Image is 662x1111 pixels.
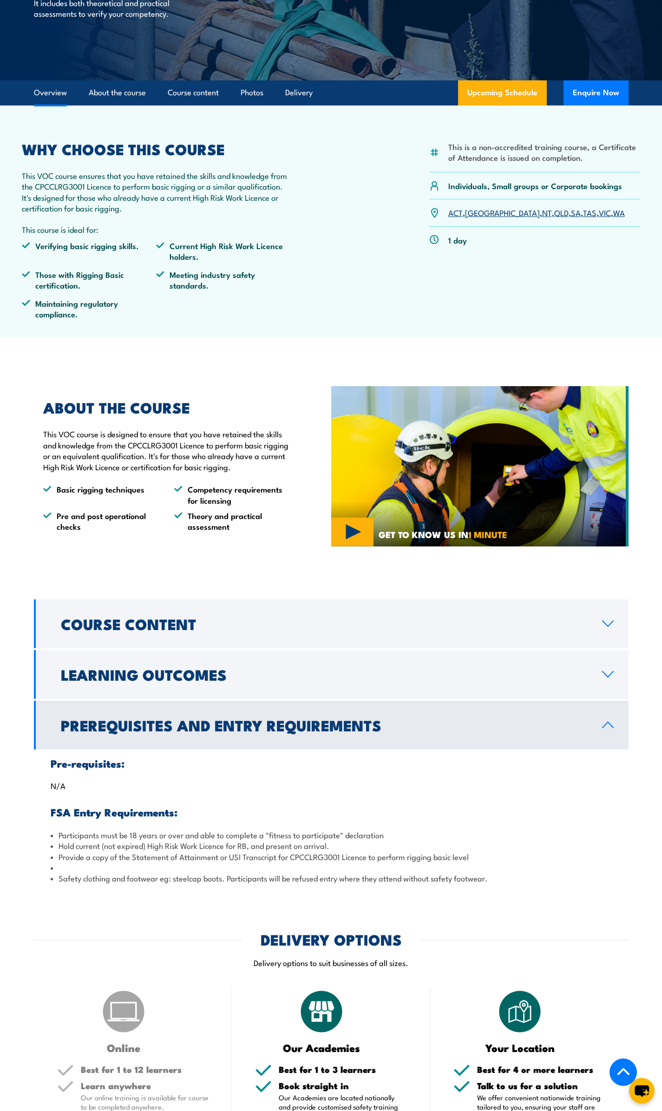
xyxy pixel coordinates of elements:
h2: Course Content [61,617,587,630]
a: VIC [599,207,611,218]
li: Hold current (not expired) High Risk Work Licence for RB, and present on arrival. [51,840,612,851]
li: Basic rigging techniques [43,484,157,506]
a: ACT [448,207,463,218]
h5: Best for 1 to 12 learners [81,1065,209,1074]
li: Theory and practical assessment [174,510,288,532]
p: Individuals, Small groups or Corporate bookings [448,180,622,191]
h5: Best for 4 or more learners [477,1065,605,1074]
li: Maintaining regulatory compliance. [22,298,156,320]
p: 1 day [448,235,467,245]
li: Pre and post operational checks [43,510,157,532]
h3: Pre-requisites: [51,758,612,769]
li: Provide a copy of the Statement of Attainment or USI Transcript for CPCCLRG3001 Licence to perfor... [51,851,612,862]
a: Photos [241,80,263,105]
p: This course is ideal for: [22,224,290,235]
h2: Learning Outcomes [61,668,587,681]
a: Prerequisites and Entry Requirements [34,701,629,749]
h5: Learn anywhere [81,1081,209,1090]
li: Current High Risk Work Licence holders. [156,240,290,262]
a: TAS [583,207,596,218]
a: Delivery [285,80,313,105]
button: chat-button [629,1078,655,1104]
a: Course Content [34,599,629,648]
li: Competency requirements for licensing [174,484,288,506]
a: [GEOGRAPHIC_DATA] [465,207,540,218]
h2: DELIVERY OPTIONS [261,933,402,946]
h3: Online [57,1042,190,1053]
h3: Our Academies [255,1042,388,1053]
h2: Prerequisites and Entry Requirements [61,718,587,731]
a: WA [613,207,625,218]
h3: FSA Entry Requirements: [51,807,612,817]
a: NT [542,207,552,218]
li: Participants must be 18 years or over and able to complete a "fitness to participate" declaration [51,829,612,840]
li: Meeting industry safety standards. [156,269,290,291]
span: GET TO KNOW US IN [379,530,507,539]
h2: WHY CHOOSE THIS COURSE [22,142,290,155]
h2: ABOUT THE COURSE [43,401,288,414]
strong: 1 MINUTE [468,527,507,541]
li: Verifying basic rigging skills. [22,240,156,262]
p: This VOC course ensures that you have retained the skills and knowledge from the CPCCLRG3001 Lice... [22,170,290,214]
a: Overview [34,80,67,105]
li: Those with Rigging Basic certification. [22,269,156,291]
a: QLD [554,207,569,218]
li: Safety clothing and footwear eg: steelcap boots. Participants will be refused entry where they at... [51,873,612,883]
h5: Talk to us for a solution [477,1081,605,1090]
a: Learning Outcomes [34,650,629,699]
p: Delivery options to suit businesses of all sizes. [34,957,629,968]
a: About the course [89,80,146,105]
p: , , , , , , , [448,207,625,218]
h5: Book straight in [279,1081,407,1090]
a: SA [571,207,581,218]
li: This is a non-accredited training course, a Certificate of Attendance is issued on completion. [448,141,640,163]
p: This VOC course is designed to ensure that you have retained the skills and knowledge from the CP... [43,428,288,472]
h3: Your Location [453,1042,587,1053]
p: N/A [51,781,612,790]
h5: Best for 1 to 3 learners [279,1065,407,1074]
a: Upcoming Schedule [458,80,547,105]
button: Enquire Now [564,80,629,105]
a: Course content [168,80,219,105]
